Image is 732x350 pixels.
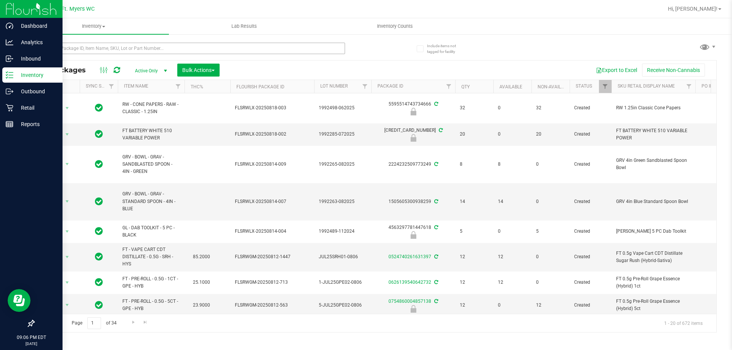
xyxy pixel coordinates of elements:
a: Filter [105,80,118,93]
span: FLSRWLX-20250814-007 [235,198,310,205]
span: Created [574,228,607,235]
span: Created [574,198,607,205]
a: Filter [359,80,371,93]
span: 0 [498,104,527,112]
span: In Sync [95,196,103,207]
a: Filter [599,80,612,93]
a: Filter [172,80,185,93]
input: 1 [87,317,101,329]
a: Sync Status [86,83,115,89]
span: 12 [460,253,489,261]
span: Sync from Compliance System [433,254,438,259]
span: 1992265-082025 [319,161,367,168]
span: FT 0.5g Pre-Roll Grape Essence (Hybrid) 5ct [616,298,691,312]
span: GRV 4in Green Sandblasted Spoon Bowl [616,157,691,171]
span: [PERSON_NAME] 5 PC Dab Toolkit [616,228,691,235]
p: Inventory [13,70,59,80]
span: select [63,129,72,140]
span: FT BATTERY WHITE 510 VARIABLE POWER [122,127,180,142]
span: FT 0.5g Pre-Roll Grape Essence (Hybrid) 1ct [616,275,691,290]
span: 12 [498,253,527,261]
span: Sync from Compliance System [438,128,443,133]
span: GRV 4in Blue Standard Spoon Bowl [616,198,691,205]
span: Lab Results [221,23,267,30]
span: 1992285-072025 [319,131,367,138]
div: Newly Received [370,108,456,115]
span: Ft. Myers WC [61,6,95,12]
span: In Sync [95,251,103,262]
span: FLSRWGM-20250812-563 [235,302,310,309]
span: In Sync [95,300,103,310]
button: Bulk Actions [177,64,220,77]
span: 0 [536,161,565,168]
a: Go to the next page [128,317,139,328]
a: 0754860004857138 [388,299,431,304]
span: Include items not tagged for facility [427,43,465,54]
span: RW - CONE PAPERS - RAW - CLASSIC - 1.25IN [122,101,180,115]
span: Created [574,253,607,261]
span: JUL25SRH01-0806 [319,253,367,261]
a: Flourish Package ID [236,84,284,89]
span: In Sync [95,159,103,169]
div: Newly Received [370,305,456,313]
span: Sync from Compliance System [433,101,438,107]
span: 12 [460,279,489,286]
div: Newly Received [370,134,456,142]
a: 0524740261631397 [388,254,431,259]
a: Inventory Counts [319,18,470,34]
span: 5 [536,228,565,235]
span: FT BATTERY WHITE 510 VARIABLE POWER [616,127,691,142]
a: 0626139540642732 [388,280,431,285]
span: Page of 34 [65,317,123,329]
span: 20 [460,131,489,138]
a: Item Name [124,83,148,89]
span: select [63,252,72,262]
span: FLSRWLX-20250818-002 [235,131,310,138]
inline-svg: Inventory [6,71,13,79]
p: Reports [13,120,59,129]
span: FLSRWLX-20250814-004 [235,228,310,235]
span: 32 [536,104,565,112]
div: Newly Received [370,231,456,239]
span: Inventory [18,23,169,30]
a: Qty [461,84,470,89]
p: 09:06 PM EDT [3,334,59,341]
span: FLSRWLX-20250818-003 [235,104,310,112]
span: 25.1000 [189,277,214,288]
span: Sync from Compliance System [433,161,438,167]
input: Search Package ID, Item Name, SKU, Lot or Part Number... [34,43,345,54]
p: Dashboard [13,21,59,30]
a: Status [576,83,592,89]
span: GL - DAB TOOLKIT - 5 PC - BLACK [122,224,180,239]
span: FLSRWLX-20250814-009 [235,161,310,168]
inline-svg: Outbound [6,88,13,95]
span: 12 [498,279,527,286]
span: Bulk Actions [182,67,215,73]
a: Inventory [18,18,169,34]
span: In Sync [95,226,103,237]
span: Sync from Compliance System [433,280,438,285]
inline-svg: Inbound [6,55,13,62]
span: FLSRWGM-20250812-713 [235,279,310,286]
span: Sync from Compliance System [433,199,438,204]
a: Package ID [377,83,403,89]
span: 0 [536,279,565,286]
a: Lot Number [320,83,348,89]
span: Created [574,131,607,138]
span: Created [574,161,607,168]
span: select [63,103,72,113]
span: Sync from Compliance System [433,225,438,230]
span: FT - PRE-ROLL - 0.5G - 1CT - GPE - HYB [122,275,180,290]
span: 5-JUL25GPE02-0806 [319,302,367,309]
a: Sku Retail Display Name [618,83,675,89]
span: select [63,277,72,288]
span: Sync from Compliance System [433,299,438,304]
button: Export to Excel [591,64,642,77]
span: In Sync [95,102,103,113]
div: 2224232509773249 [370,161,456,168]
p: Outbound [13,87,59,96]
a: THC% [191,84,203,89]
a: Filter [683,80,695,93]
p: Retail [13,103,59,112]
span: select [63,226,72,237]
